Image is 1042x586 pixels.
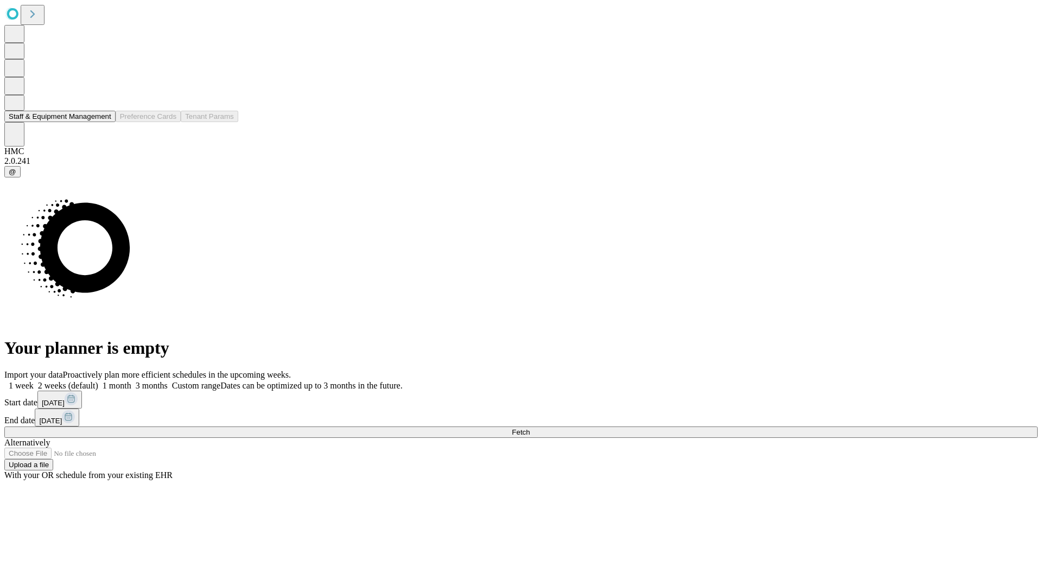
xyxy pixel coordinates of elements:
span: 1 week [9,381,34,390]
button: @ [4,166,21,177]
h1: Your planner is empty [4,338,1038,358]
span: 2 weeks (default) [38,381,98,390]
span: Proactively plan more efficient schedules in the upcoming weeks. [63,370,291,379]
span: 3 months [136,381,168,390]
span: Custom range [172,381,220,390]
button: Fetch [4,426,1038,438]
span: Alternatively [4,438,50,447]
button: Upload a file [4,459,53,470]
button: [DATE] [35,409,79,426]
div: 2.0.241 [4,156,1038,166]
button: Staff & Equipment Management [4,111,116,122]
span: Import your data [4,370,63,379]
span: With your OR schedule from your existing EHR [4,470,173,480]
span: 1 month [103,381,131,390]
span: [DATE] [42,399,65,407]
button: Preference Cards [116,111,181,122]
span: @ [9,168,16,176]
div: HMC [4,146,1038,156]
span: Dates can be optimized up to 3 months in the future. [220,381,402,390]
span: Fetch [512,428,530,436]
button: [DATE] [37,391,82,409]
div: End date [4,409,1038,426]
button: Tenant Params [181,111,238,122]
div: Start date [4,391,1038,409]
span: [DATE] [39,417,62,425]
